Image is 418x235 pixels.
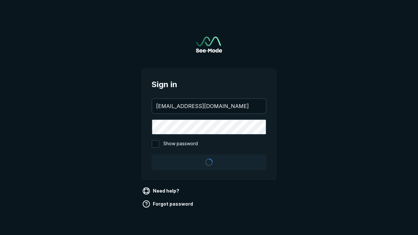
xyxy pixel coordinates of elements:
a: Go to sign in [196,37,222,53]
a: Forgot password [141,199,196,209]
span: Show password [163,140,198,148]
a: Need help? [141,186,182,196]
img: See-Mode Logo [196,37,222,53]
span: Sign in [152,79,266,90]
input: your@email.com [152,99,266,113]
